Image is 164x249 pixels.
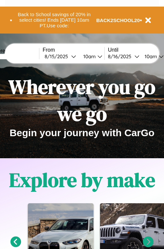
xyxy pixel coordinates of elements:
button: 8/15/2025 [43,53,78,60]
div: 8 / 16 / 2025 [108,53,134,60]
button: Back to School savings of 20% in select cities! Ends [DATE] 10am PT.Use code: [12,10,96,30]
div: 8 / 15 / 2025 [45,53,71,60]
div: 10am [141,53,159,60]
div: 10am [80,53,97,60]
button: 10am [78,53,104,60]
b: BACK2SCHOOL20 [96,17,140,23]
label: From [43,47,104,53]
h1: Explore by make [9,166,155,193]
